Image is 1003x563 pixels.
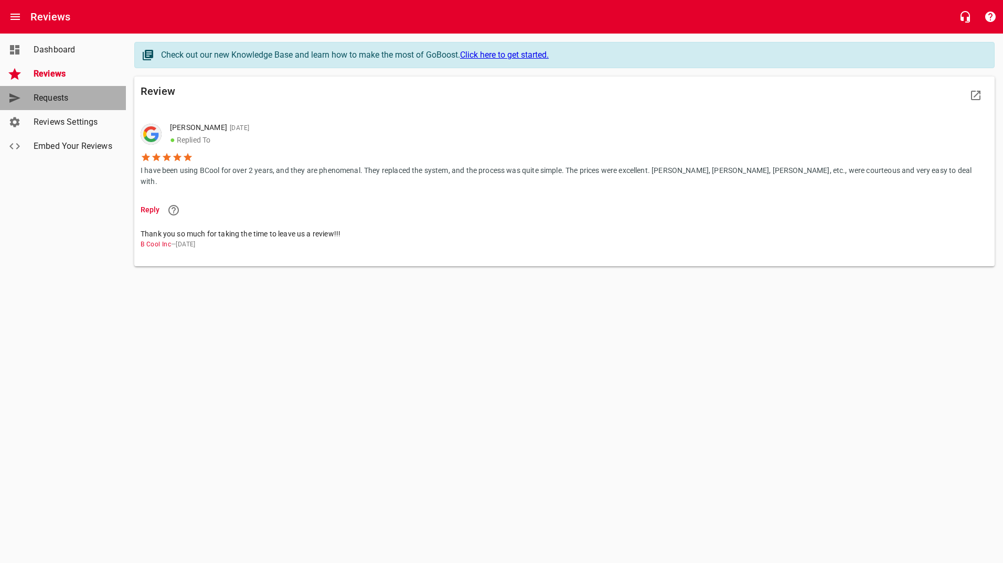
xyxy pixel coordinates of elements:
[170,134,980,146] p: Replied To
[141,124,162,145] img: google-dark.png
[34,44,113,56] span: Dashboard
[141,197,988,223] li: Reply
[34,140,113,153] span: Embed Your Reviews
[460,50,549,60] a: Click here to get started.
[161,198,186,223] a: Learn more about responding to reviews
[227,124,249,132] span: [DATE]
[141,241,171,248] span: B Cool Inc
[34,68,113,80] span: Reviews
[34,116,113,128] span: Reviews Settings
[141,83,564,100] h6: Review
[170,135,175,145] span: ●
[141,229,980,240] span: Thank you so much for taking the time to leave us a review!!!
[141,163,988,187] p: I have been using BCool for over 2 years, and they are phenomenal. They replaced the system, and ...
[141,240,980,250] span: — [DATE]
[963,83,988,108] a: View Review Site
[170,122,980,134] p: [PERSON_NAME]
[161,49,984,61] div: Check out our new Knowledge Base and learn how to make the most of GoBoost.
[3,4,28,29] button: Open drawer
[141,124,162,145] div: Google
[30,8,70,25] h6: Reviews
[978,4,1003,29] button: Support Portal
[953,4,978,29] button: Live Chat
[34,92,113,104] span: Requests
